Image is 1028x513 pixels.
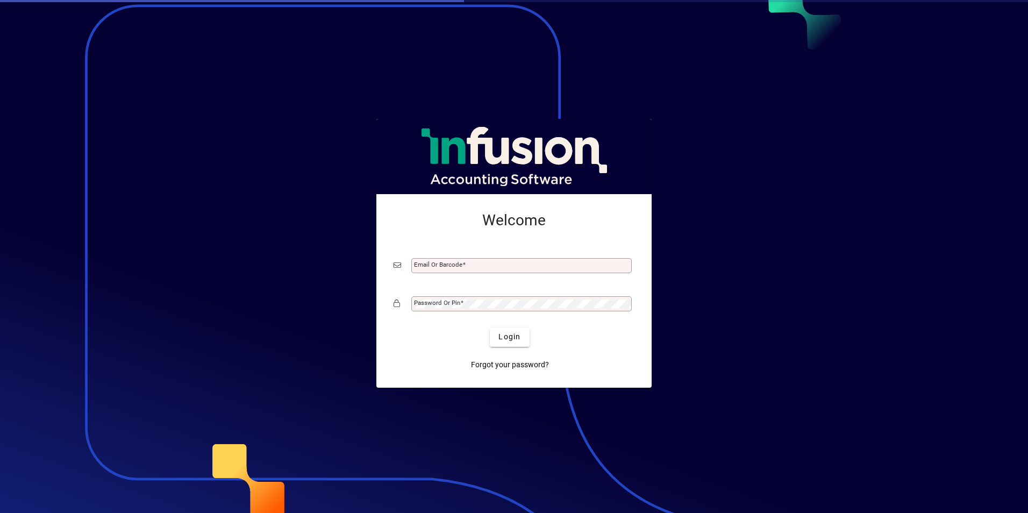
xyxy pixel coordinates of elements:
[467,355,553,375] a: Forgot your password?
[394,211,634,230] h2: Welcome
[498,331,520,343] span: Login
[471,359,549,370] span: Forgot your password?
[490,327,529,347] button: Login
[414,261,462,268] mat-label: Email or Barcode
[414,299,460,307] mat-label: Password or Pin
